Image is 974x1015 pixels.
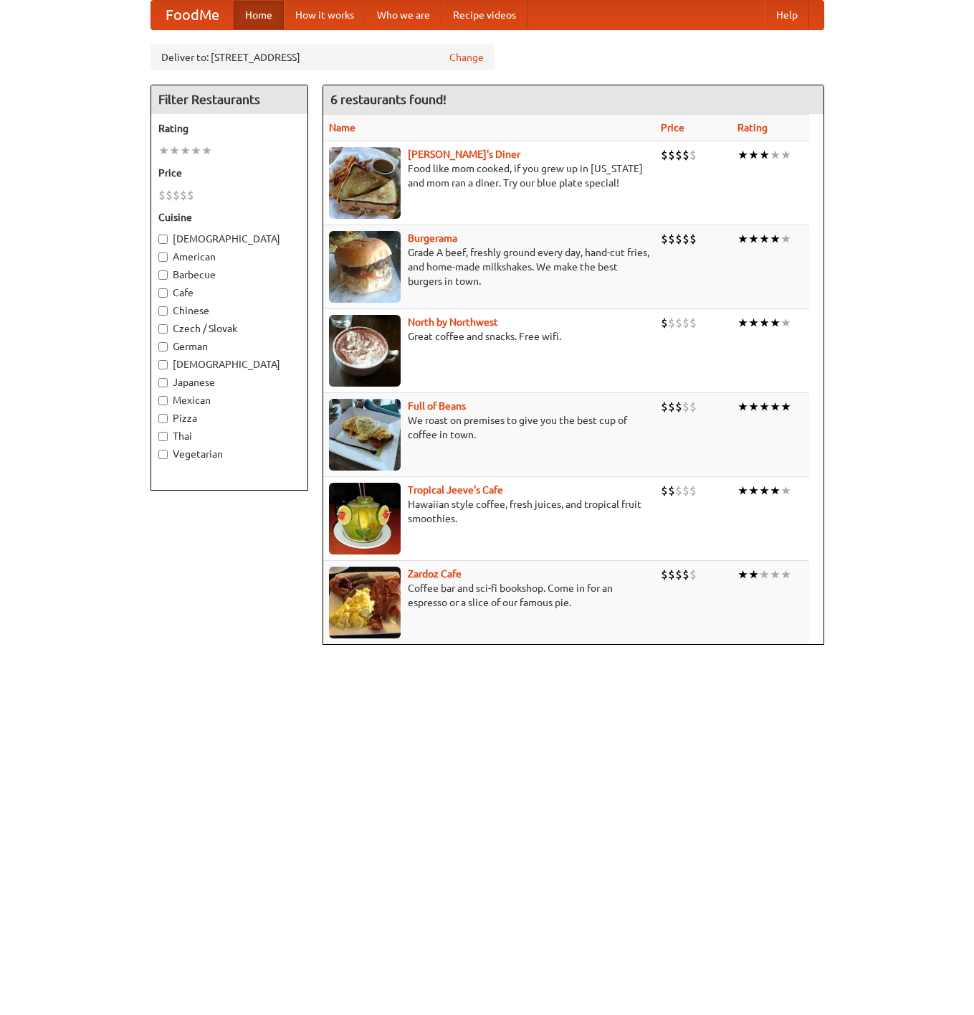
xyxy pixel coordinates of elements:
[158,288,168,298] input: Cafe
[759,399,770,415] li: ★
[668,483,675,499] li: $
[661,483,668,499] li: $
[158,303,300,318] label: Chinese
[780,231,791,247] li: ★
[668,567,675,582] li: $
[748,567,759,582] li: ★
[158,339,300,354] label: German
[158,393,300,407] label: Mexican
[329,329,649,344] p: Great coffee and snacks. Free wifi.
[759,231,770,247] li: ★
[158,342,168,351] input: German
[675,231,682,247] li: $
[158,270,168,280] input: Barbecue
[759,315,770,331] li: ★
[449,50,484,65] a: Change
[780,399,791,415] li: ★
[158,450,168,459] input: Vegetarian
[780,147,791,163] li: ★
[682,231,689,247] li: $
[689,147,697,163] li: $
[234,1,284,29] a: Home
[682,567,689,582] li: $
[770,315,780,331] li: ★
[158,357,300,372] label: [DEMOGRAPHIC_DATA]
[675,315,682,331] li: $
[329,483,401,554] img: jeeves.jpg
[661,231,668,247] li: $
[661,122,684,133] a: Price
[169,143,180,159] li: ★
[166,187,173,203] li: $
[675,567,682,582] li: $
[675,399,682,415] li: $
[329,245,649,288] p: Grade A beef, freshly ground every day, hand-cut fries, and home-made milkshakes. We make the bes...
[158,232,300,246] label: [DEMOGRAPHIC_DATA]
[158,166,300,180] h5: Price
[737,399,748,415] li: ★
[668,147,675,163] li: $
[329,581,649,610] p: Coffee bar and sci-fi bookshop. Come in for an espresso or a slice of our famous pie.
[682,147,689,163] li: $
[759,567,770,582] li: ★
[158,432,168,441] input: Thai
[151,1,234,29] a: FoodMe
[748,399,759,415] li: ★
[329,399,401,471] img: beans.jpg
[770,399,780,415] li: ★
[780,567,791,582] li: ★
[158,285,300,300] label: Cafe
[441,1,527,29] a: Recipe videos
[158,252,168,262] input: American
[748,147,759,163] li: ★
[737,315,748,331] li: ★
[748,231,759,247] li: ★
[737,483,748,499] li: ★
[661,147,668,163] li: $
[329,161,649,190] p: Food like mom cooked, if you grew up in [US_STATE] and mom ran a diner. Try our blue plate special!
[770,231,780,247] li: ★
[408,484,503,496] a: Tropical Jeeve's Cafe
[737,122,768,133] a: Rating
[770,147,780,163] li: ★
[284,1,366,29] a: How it works
[682,315,689,331] li: $
[329,497,649,526] p: Hawaiian style coffee, fresh juices, and tropical fruit smoothies.
[408,400,466,412] a: Full of Beans
[158,324,168,334] input: Czech / Slovak
[689,567,697,582] li: $
[689,315,697,331] li: $
[780,483,791,499] li: ★
[329,147,401,219] img: sallys.jpg
[180,143,191,159] li: ★
[408,568,462,580] a: Zardoz Cafe
[158,321,300,336] label: Czech / Slovak
[748,483,759,499] li: ★
[151,44,495,70] div: Deliver to: [STREET_ADDRESS]
[191,143,201,159] li: ★
[661,567,668,582] li: $
[158,360,168,369] input: [DEMOGRAPHIC_DATA]
[173,187,180,203] li: $
[770,483,780,499] li: ★
[158,143,169,159] li: ★
[675,147,682,163] li: $
[759,483,770,499] li: ★
[158,429,300,443] label: Thai
[158,235,168,244] input: [DEMOGRAPHIC_DATA]
[661,315,668,331] li: $
[689,483,697,499] li: $
[408,316,498,328] b: North by Northwest
[770,567,780,582] li: ★
[759,147,770,163] li: ★
[366,1,441,29] a: Who we are
[180,187,187,203] li: $
[661,399,668,415] li: $
[329,122,355,133] a: Name
[668,231,675,247] li: $
[151,85,307,114] h4: Filter Restaurants
[737,567,748,582] li: ★
[329,567,401,638] img: zardoz.jpg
